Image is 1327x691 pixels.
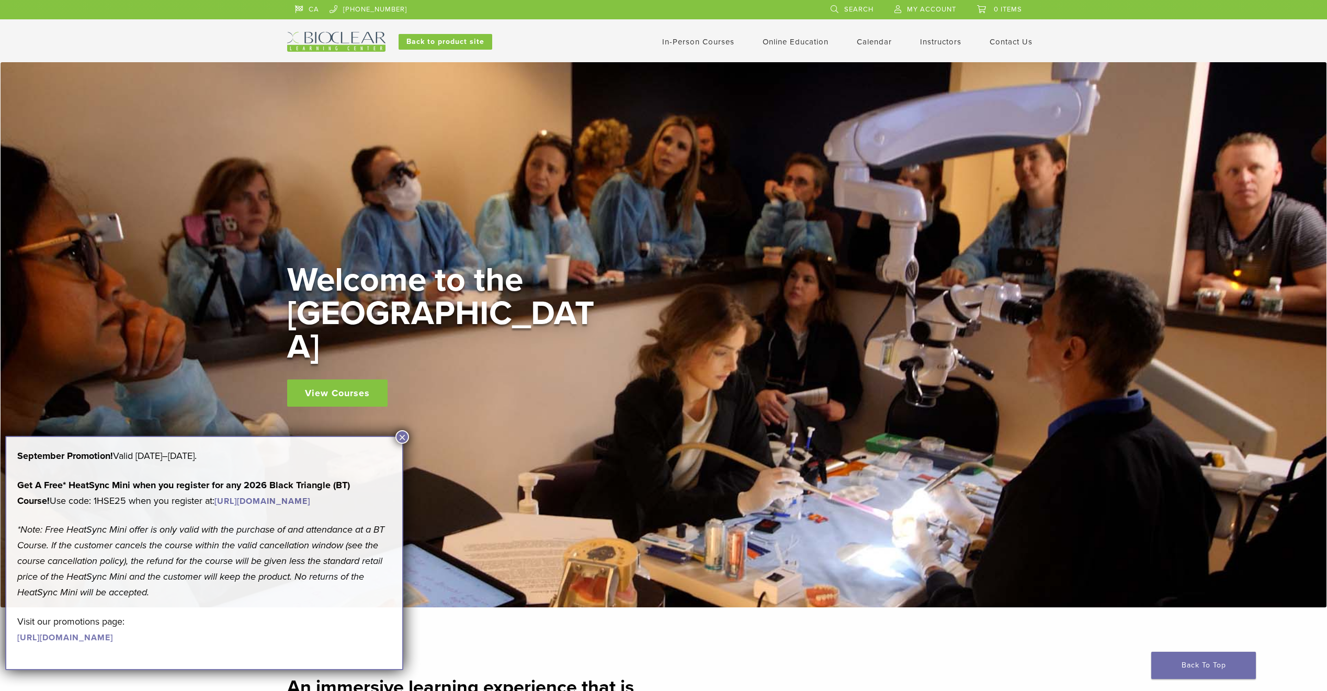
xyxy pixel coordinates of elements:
[1151,652,1256,679] a: Back To Top
[990,37,1033,47] a: Contact Us
[857,37,892,47] a: Calendar
[994,5,1022,14] span: 0 items
[17,614,391,645] p: Visit our promotions page:
[17,479,350,506] strong: Get A Free* HeatSync Mini when you register for any 2026 Black Triangle (BT) Course!
[287,263,601,364] h2: Welcome to the [GEOGRAPHIC_DATA]
[844,5,874,14] span: Search
[17,477,391,509] p: Use code: 1HSE25 when you register at:
[763,37,829,47] a: Online Education
[17,450,113,462] b: September Promotion!
[920,37,961,47] a: Instructors
[907,5,956,14] span: My Account
[17,524,384,598] em: *Note: Free HeatSync Mini offer is only valid with the purchase of and attendance at a BT Course....
[17,448,391,464] p: Valid [DATE]–[DATE].
[662,37,734,47] a: In-Person Courses
[399,34,492,50] a: Back to product site
[17,632,113,643] a: [URL][DOMAIN_NAME]
[395,430,409,444] button: Close
[287,32,385,52] img: Bioclear
[214,496,310,506] a: [URL][DOMAIN_NAME]
[287,379,388,407] a: View Courses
